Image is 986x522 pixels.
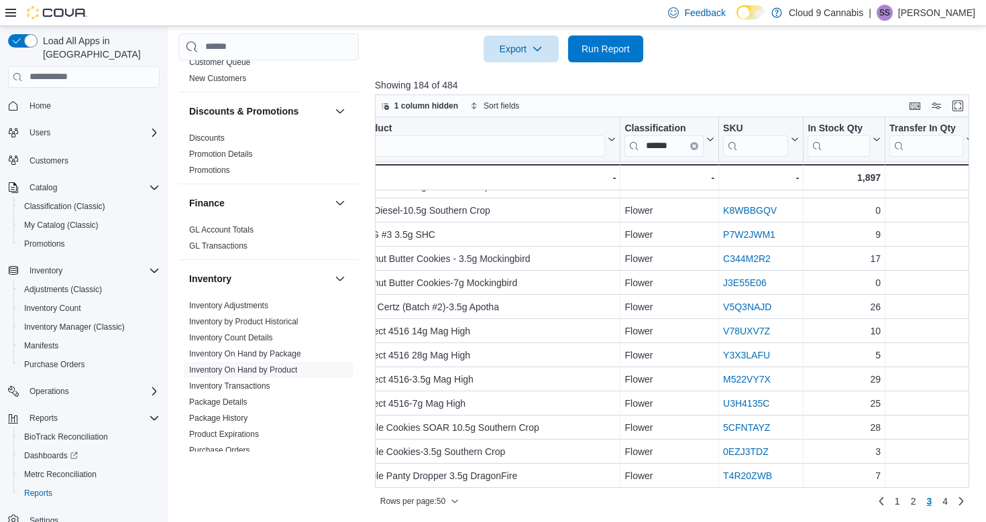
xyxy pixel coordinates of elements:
span: 1 [895,495,900,508]
button: Reports [24,410,63,426]
button: ClassificationClear input [624,123,714,157]
img: Cova [27,6,87,19]
a: P7W2JWM1 [723,229,775,240]
a: My Catalog (Classic) [19,217,104,233]
div: Flower [624,419,714,436]
div: Flower [624,444,714,460]
span: My Catalog (Classic) [24,220,99,231]
div: Flower [624,468,714,484]
button: Export [484,36,559,62]
span: Adjustments (Classic) [24,284,102,295]
div: 7 [808,468,881,484]
button: BioTrack Reconciliation [13,428,165,446]
h3: Discounts & Promotions [189,105,298,118]
div: Discounts & Promotions [178,130,359,184]
a: Inventory Count Details [189,333,273,342]
div: Project 4516 14g Mag High [356,323,616,339]
span: Adjustments (Classic) [19,281,160,298]
div: Flower [624,395,714,411]
span: Metrc Reconciliation [19,466,160,482]
span: Operations [24,383,160,399]
div: Flower [624,178,714,194]
div: Finance [178,222,359,259]
div: 0 [889,419,974,436]
div: 28 [808,419,881,436]
div: 0 [889,468,974,484]
div: 9 [808,226,881,243]
a: Purchase Orders [189,446,250,455]
div: 0 [889,323,974,339]
button: Inventory [332,271,348,287]
div: Transfer In Qty [889,123,963,135]
span: BioTrack Reconciliation [24,432,108,442]
div: 10 [808,323,881,339]
div: Flower [624,202,714,218]
button: Transfer In Qty [889,123,974,157]
div: Flower [624,371,714,387]
div: 3 [808,444,881,460]
div: 0 [889,347,974,363]
span: 4 [942,495,948,508]
button: 1 column hidden [376,98,463,114]
button: Operations [3,382,165,401]
button: Reports [3,409,165,428]
span: Metrc Reconciliation [24,469,97,480]
span: Manifests [19,338,160,354]
button: Product [356,123,616,157]
div: 25 [808,395,881,411]
button: Finance [332,195,348,211]
span: 1 column hidden [394,101,458,111]
div: SKU URL [723,123,788,157]
div: 0 [889,299,974,315]
button: Rows per page:50 [375,493,464,509]
span: My Catalog (Classic) [19,217,160,233]
span: Inventory Count [24,303,81,314]
a: Next page [953,493,969,509]
button: Users [24,125,56,141]
a: Page 4 of 4 [937,491,953,512]
div: 26 [808,178,881,194]
a: Inventory On Hand by Package [189,349,301,358]
span: 2 [911,495,916,508]
div: 5 [808,347,881,363]
div: Product [356,123,605,135]
span: Load All Apps in [GEOGRAPHIC_DATA] [38,34,160,61]
div: 0 [889,226,974,243]
span: 3 [926,495,932,508]
a: Page 1 of 4 [889,491,906,512]
span: Inventory Manager (Classic) [24,322,125,332]
div: 0 [889,444,974,460]
a: Classification (Classic) [19,198,111,214]
a: Inventory Adjustments [189,301,268,310]
button: Classification (Classic) [13,197,165,216]
h3: Finance [189,196,225,210]
a: V78UXV7Z [723,326,770,336]
div: In Stock Qty [808,123,870,135]
span: Reports [24,410,160,426]
button: Catalog [24,180,62,196]
span: Dashboards [19,448,160,464]
div: Purple Panty Dropper 3.5g DragonFire [356,468,616,484]
span: Inventory [30,265,62,276]
a: Inventory On Hand by Product [189,365,297,375]
span: Customers [24,151,160,168]
div: SKU [723,123,788,135]
a: Promotion Details [189,149,253,159]
div: Project 4516 28g Mag High [356,347,616,363]
span: Reports [19,485,160,501]
a: Inventory Transactions [189,381,270,391]
button: Reports [13,484,165,503]
div: 0 [889,275,974,291]
div: Classification [624,123,704,135]
a: C344M2R2 [723,253,771,264]
button: Discounts & Promotions [332,103,348,119]
span: Users [24,125,160,141]
div: OMG #3 3.5g SHC [356,226,616,243]
div: - [723,170,799,186]
div: Pink Certz (Batch #2)-3.5g Apotha [356,299,616,315]
div: 0 [889,178,974,194]
span: Reports [24,488,52,499]
div: - [356,170,616,186]
div: 0 [889,395,974,411]
span: Home [30,101,51,111]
